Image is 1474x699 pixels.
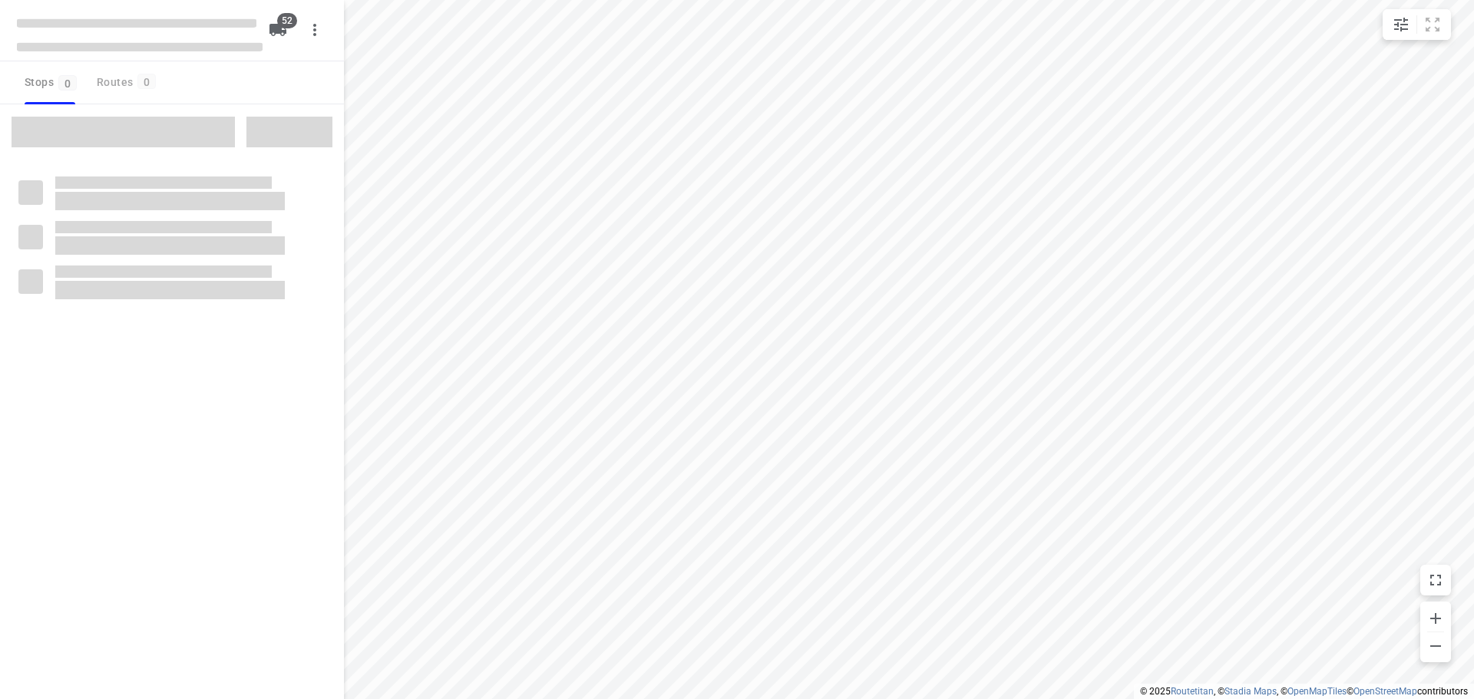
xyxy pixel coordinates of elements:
[1353,686,1417,697] a: OpenStreetMap
[1287,686,1347,697] a: OpenMapTiles
[1171,686,1214,697] a: Routetitan
[1140,686,1468,697] li: © 2025 , © , © © contributors
[1224,686,1277,697] a: Stadia Maps
[1383,9,1451,40] div: small contained button group
[1386,9,1416,40] button: Map settings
